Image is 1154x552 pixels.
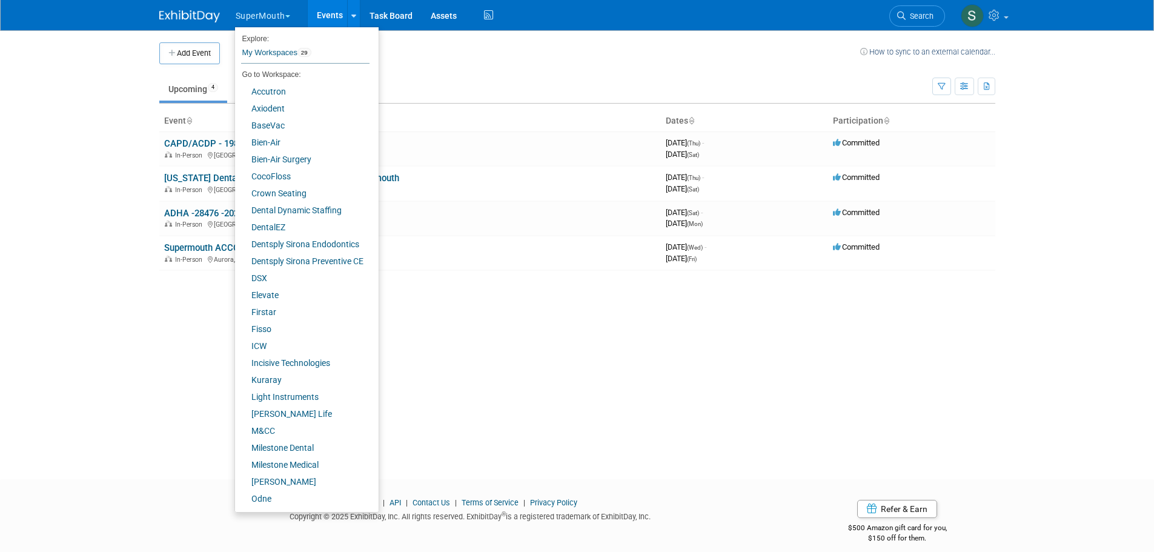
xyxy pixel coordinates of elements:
[230,78,279,101] a: Past39
[164,208,294,219] a: ADHA -28476 -2025 Supermouth
[235,405,370,422] a: [PERSON_NAME] Life
[235,134,370,151] a: Bien-Air
[235,304,370,321] a: Firstar
[159,10,220,22] img: ExhibitDay
[702,138,704,147] span: -
[961,4,984,27] img: Samantha Meyers
[705,242,706,251] span: -
[164,150,656,159] div: [GEOGRAPHIC_DATA], [GEOGRAPHIC_DATA]
[403,498,411,507] span: |
[883,116,889,125] a: Sort by Participation Type
[687,221,703,227] span: (Mon)
[520,498,528,507] span: |
[164,219,656,228] div: [GEOGRAPHIC_DATA], [GEOGRAPHIC_DATA]
[175,151,206,159] span: In-Person
[297,48,311,58] span: 29
[235,168,370,185] a: CocoFloss
[235,422,370,439] a: M&CC
[687,210,699,216] span: (Sat)
[661,111,828,131] th: Dates
[833,208,880,217] span: Committed
[235,67,370,82] li: Go to Workspace:
[164,184,656,194] div: [GEOGRAPHIC_DATA], [GEOGRAPHIC_DATA]
[235,354,370,371] a: Incisive Technologies
[241,42,370,63] a: My Workspaces29
[828,111,995,131] th: Participation
[235,287,370,304] a: Elevate
[175,186,206,194] span: In-Person
[687,151,699,158] span: (Sat)
[666,150,699,159] span: [DATE]
[165,151,172,158] img: In-Person Event
[165,186,172,192] img: In-Person Event
[702,173,704,182] span: -
[413,498,450,507] a: Contact Us
[889,5,945,27] a: Search
[159,42,220,64] button: Add Event
[175,221,206,228] span: In-Person
[159,78,227,101] a: Upcoming4
[666,208,703,217] span: [DATE]
[235,507,370,524] a: [PERSON_NAME]
[687,186,699,193] span: (Sat)
[390,498,401,507] a: API
[175,256,206,264] span: In-Person
[800,533,995,544] div: $150 off for them.
[235,321,370,338] a: Fisso
[833,138,880,147] span: Committed
[235,151,370,168] a: Bien-Air Surgery
[452,498,460,507] span: |
[701,208,703,217] span: -
[666,184,699,193] span: [DATE]
[530,498,577,507] a: Privacy Policy
[666,242,706,251] span: [DATE]
[235,270,370,287] a: DSX
[235,219,370,236] a: DentalEZ
[164,173,399,184] a: [US_STATE] Dental Association (ODA) - 83780 Supermouth
[235,371,370,388] a: Kuraray
[857,500,937,518] a: Refer & Earn
[666,138,704,147] span: [DATE]
[235,473,370,490] a: [PERSON_NAME]
[235,338,370,354] a: ICW
[906,12,933,21] span: Search
[235,490,370,507] a: Odne
[380,498,388,507] span: |
[165,221,172,227] img: In-Person Event
[687,244,703,251] span: (Wed)
[860,47,995,56] a: How to sync to an external calendar...
[235,185,370,202] a: Crown Seating
[235,32,370,42] li: Explore:
[159,111,661,131] th: Event
[666,173,704,182] span: [DATE]
[235,236,370,253] a: Dentsply Sirona Endodontics
[833,173,880,182] span: Committed
[235,439,370,456] a: Milestone Dental
[688,116,694,125] a: Sort by Start Date
[666,254,697,263] span: [DATE]
[502,511,506,517] sup: ®
[164,254,656,264] div: Aurora, [GEOGRAPHIC_DATA]
[235,83,370,100] a: Accutron
[159,508,782,522] div: Copyright © 2025 ExhibitDay, Inc. All rights reserved. ExhibitDay is a registered trademark of Ex...
[164,242,311,253] a: Supermouth ACCC-NOC-07546-2025
[164,138,322,149] a: CAPD/ACDP - 19845-2025 Supermouth
[235,388,370,405] a: Light Instruments
[235,117,370,134] a: BaseVac
[687,175,700,181] span: (Thu)
[462,498,519,507] a: Terms of Service
[208,83,218,92] span: 4
[235,202,370,219] a: Dental Dynamic Staffing
[235,100,370,117] a: Axiodent
[666,219,703,228] span: [DATE]
[687,256,697,262] span: (Fri)
[186,116,192,125] a: Sort by Event Name
[165,256,172,262] img: In-Person Event
[235,456,370,473] a: Milestone Medical
[833,242,880,251] span: Committed
[687,140,700,147] span: (Thu)
[800,515,995,543] div: $500 Amazon gift card for you,
[235,253,370,270] a: Dentsply Sirona Preventive CE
